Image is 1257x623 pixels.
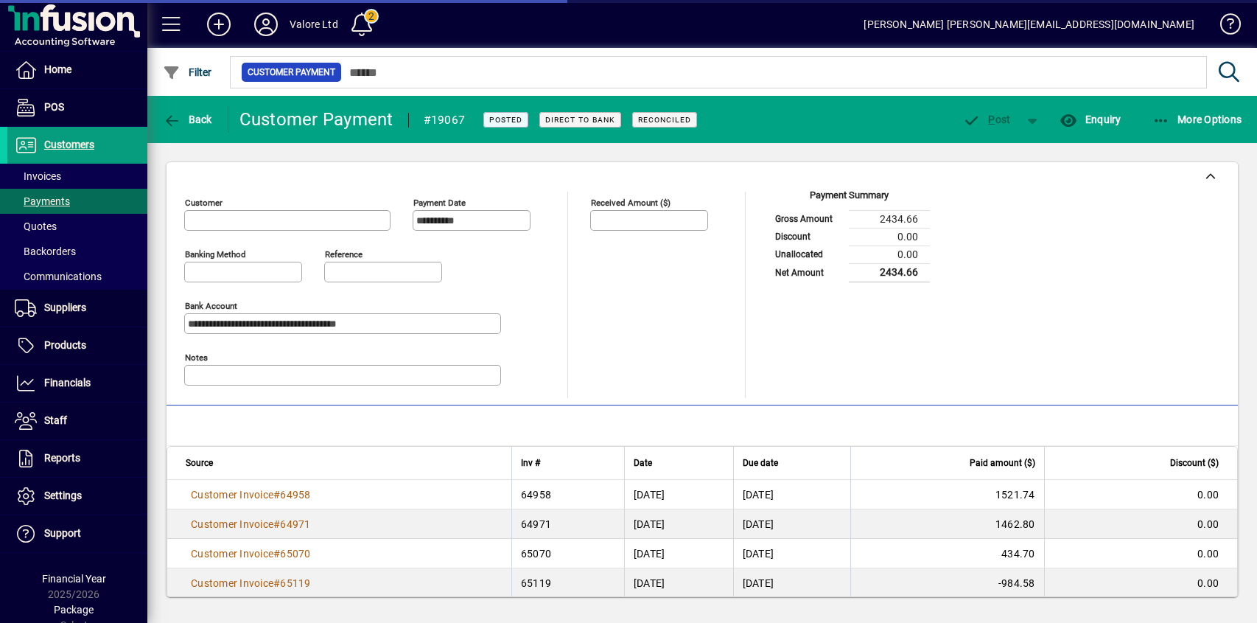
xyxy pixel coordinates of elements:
a: POS [7,89,147,126]
a: Backorders [7,239,147,264]
td: 0.00 [1044,480,1237,509]
button: Back [159,106,216,133]
a: Customer Invoice#64958 [186,487,316,503]
span: Financial Year [42,573,106,585]
td: 65119 [511,568,624,598]
span: Products [44,339,86,351]
a: Reports [7,440,147,477]
td: [DATE] [624,480,733,509]
span: Due date [743,455,778,471]
span: Suppliers [44,302,86,313]
span: Customer Invoice [191,518,273,530]
span: Backorders [15,246,76,257]
span: Source [186,455,213,471]
td: [DATE] [624,539,733,568]
a: Staff [7,403,147,439]
td: 2434.66 [849,263,930,282]
span: # [273,489,280,501]
span: Financials [44,377,91,389]
span: Support [44,527,81,539]
button: Profile [242,11,290,38]
span: Communications [15,271,102,282]
span: More Options [1152,114,1242,125]
span: Reports [44,452,80,464]
mat-label: Bank Account [185,301,237,311]
span: Quotes [15,220,57,232]
span: ost [963,114,1011,125]
td: 1462.80 [850,509,1043,539]
td: Unallocated [768,246,849,263]
div: Payment Summary [768,188,930,210]
mat-label: Banking method [185,249,246,260]
span: Package [54,604,94,616]
a: Settings [7,478,147,515]
a: Invoices [7,164,147,189]
td: 0.00 [1044,568,1237,598]
app-page-header-button: Back [147,106,228,133]
div: #19067 [424,108,466,132]
app-page-summary-card: Payment Summary [768,192,930,283]
a: Products [7,327,147,364]
td: 0.00 [849,246,930,263]
td: 64971 [511,509,624,539]
span: # [273,577,280,589]
span: 64971 [280,518,310,530]
td: -984.58 [850,568,1043,598]
span: 65070 [280,548,310,560]
span: Filter [163,66,212,78]
td: Net Amount [768,263,849,282]
span: Reconciled [638,115,691,125]
mat-label: Customer [185,198,223,208]
span: Customer Invoice [191,548,273,560]
button: Add [195,11,242,38]
div: Customer Payment [239,108,393,131]
td: 64958 [511,480,624,509]
td: 2434.66 [849,210,930,228]
span: Paid amount ($) [970,455,1035,471]
span: Invoices [15,170,61,182]
td: 0.00 [1044,509,1237,539]
mat-label: Notes [185,352,208,363]
td: [DATE] [733,539,851,568]
span: Staff [44,414,67,426]
a: Suppliers [7,290,147,327]
td: [DATE] [733,568,851,598]
span: Customer Payment [248,65,335,80]
button: Filter [159,59,216,86]
span: 65119 [280,577,310,589]
td: [DATE] [624,509,733,539]
span: Settings [44,490,82,501]
td: Gross Amount [768,210,849,228]
div: [PERSON_NAME] [PERSON_NAME][EMAIL_ADDRESS][DOMAIN_NAME] [864,13,1194,36]
a: Customer Invoice#64971 [186,516,316,532]
span: Posted [489,115,522,125]
a: Knowledge Base [1209,3,1239,51]
td: 1521.74 [850,480,1043,509]
span: Customers [44,139,94,150]
span: Back [163,114,212,125]
a: Financials [7,365,147,402]
td: 0.00 [1044,539,1237,568]
a: Customer Invoice#65119 [186,575,316,591]
span: Customer Invoice [191,577,273,589]
td: 434.70 [850,539,1043,568]
span: Payments [15,195,70,207]
a: Quotes [7,214,147,239]
button: Enquiry [1056,106,1124,133]
div: Valore Ltd [290,13,338,36]
mat-label: Received Amount ($) [591,198,670,208]
a: Home [7,52,147,88]
a: Communications [7,264,147,289]
span: Home [44,63,71,75]
mat-label: Reference [325,249,363,260]
span: Enquiry [1060,114,1121,125]
span: POS [44,101,64,113]
span: Inv # [521,455,540,471]
span: 64958 [280,489,310,501]
span: Customer Invoice [191,489,273,501]
button: More Options [1149,106,1246,133]
span: # [273,518,280,530]
mat-label: Payment Date [413,198,466,208]
span: # [273,548,280,560]
a: Payments [7,189,147,214]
